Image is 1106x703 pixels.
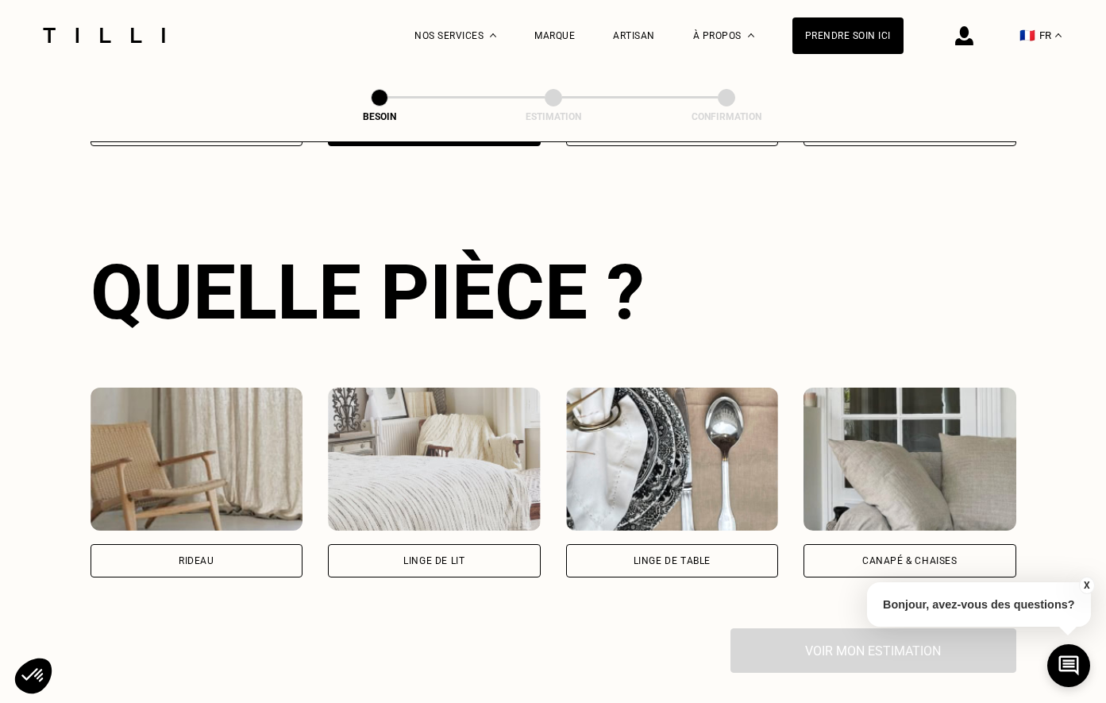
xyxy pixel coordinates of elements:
[803,388,1016,531] img: Tilli retouche votre Canapé & chaises
[613,30,655,41] a: Artisan
[328,388,541,531] img: Tilli retouche votre Linge de lit
[403,556,464,566] div: Linge de lit
[91,388,303,531] img: Tilli retouche votre Rideau
[179,556,214,566] div: Rideau
[647,111,806,122] div: Confirmation
[955,26,973,45] img: icône connexion
[1055,33,1062,37] img: menu déroulant
[748,33,754,37] img: Menu déroulant à propos
[792,17,904,54] a: Prendre soin ici
[634,556,711,566] div: Linge de table
[37,28,171,43] img: Logo du service de couturière Tilli
[566,388,779,531] img: Tilli retouche votre Linge de table
[490,33,496,37] img: Menu déroulant
[474,111,633,122] div: Estimation
[862,556,958,566] div: Canapé & chaises
[867,582,1091,627] p: Bonjour, avez-vous des questions?
[300,111,459,122] div: Besoin
[1019,28,1035,43] span: 🇫🇷
[1078,577,1094,594] button: X
[534,30,575,41] a: Marque
[91,248,1016,337] div: Quelle pièce ?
